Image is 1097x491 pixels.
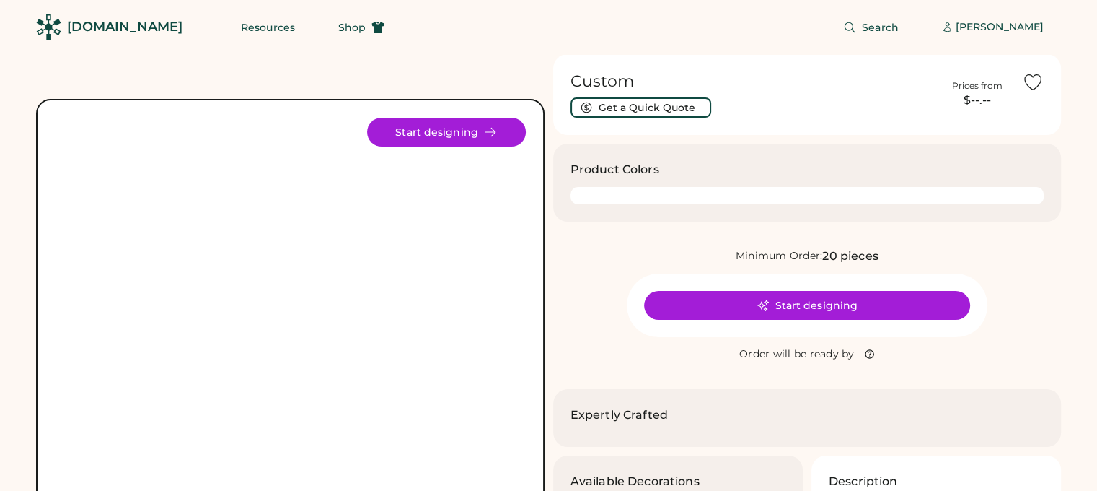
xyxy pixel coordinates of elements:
h2: Expertly Crafted [570,407,668,424]
button: Shop [321,13,402,42]
div: 20 pieces [822,248,878,265]
img: Rendered Logo - Screens [36,14,61,40]
div: Prices from [952,80,1003,92]
span: Shop [338,22,366,32]
div: $--.-- [941,92,1013,109]
button: Search [826,13,916,42]
h3: Product Colors [570,161,659,178]
h1: Custom [570,71,933,92]
span: Search [862,22,899,32]
button: Resources [224,13,312,42]
button: Start designing [367,118,526,147]
button: Start designing [644,291,970,320]
h3: Available Decorations [570,473,700,490]
div: [PERSON_NAME] [956,20,1044,35]
div: [DOMAIN_NAME] [67,18,182,36]
div: Minimum Order: [736,249,823,264]
h3: Description [829,473,898,490]
div: Order will be ready by [739,347,855,362]
button: Get a Quick Quote [570,97,711,118]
